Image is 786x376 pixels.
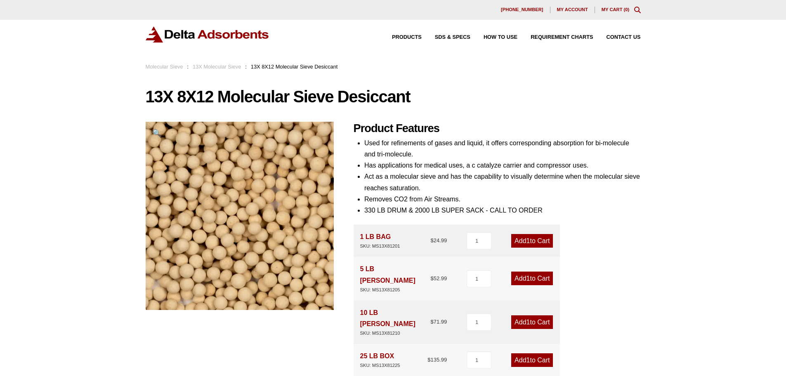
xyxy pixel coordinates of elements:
span: Requirement Charts [531,35,593,40]
span: : [245,64,247,70]
span: : [187,64,189,70]
div: 10 LB [PERSON_NAME] [360,307,431,337]
span: 1 [526,319,530,326]
div: SKU: MS13X81210 [360,329,431,337]
a: Contact Us [593,35,641,40]
a: 13X Molecular Sieve [193,64,241,70]
h1: 13X 8X12 Molecular Sieve Desiccant [146,88,641,105]
div: 5 LB [PERSON_NAME] [360,263,431,293]
div: 1 LB BAG [360,231,400,250]
span: 1 [526,237,530,244]
img: Delta Adsorbents [146,26,269,43]
span: 1 [526,275,530,282]
span: $ [430,275,433,281]
span: [PHONE_NUMBER] [501,7,543,12]
span: 0 [625,7,628,12]
li: Removes CO2 from Air Streams. [364,194,641,205]
span: Contact Us [607,35,641,40]
span: My account [557,7,588,12]
a: Add1to Cart [511,315,553,329]
span: Products [392,35,422,40]
a: How to Use [470,35,517,40]
a: Requirement Charts [517,35,593,40]
span: 🔍 [152,129,162,137]
li: Used for refinements of gases and liquid, it offers corresponding absorption for bi-molecule and ... [364,137,641,160]
a: Add1to Cart [511,234,553,248]
bdi: 71.99 [430,319,447,325]
span: 13X 8X12 Molecular Sieve Desiccant [251,64,338,70]
bdi: 135.99 [427,357,447,363]
span: $ [430,319,433,325]
a: Add1to Cart [511,353,553,367]
span: How to Use [484,35,517,40]
li: Has applications for medical uses, a c catalyze carrier and compressor uses. [364,160,641,171]
div: 25 LB BOX [360,350,400,369]
span: SDS & SPECS [435,35,470,40]
div: Toggle Modal Content [634,7,641,13]
a: Add1to Cart [511,272,553,285]
a: Molecular Sieve [146,64,183,70]
h2: Product Features [354,122,641,135]
div: SKU: MS13X81225 [360,362,400,369]
a: [PHONE_NUMBER] [494,7,550,13]
a: View full-screen image gallery [146,122,168,144]
bdi: 24.99 [430,237,447,244]
a: My Cart (0) [602,7,630,12]
span: 1 [526,357,530,364]
a: My account [550,7,595,13]
span: $ [430,237,433,244]
span: $ [427,357,430,363]
div: SKU: MS13X81201 [360,242,400,250]
a: SDS & SPECS [422,35,470,40]
li: 330 LB DRUM & 2000 LB SUPER SACK - CALL TO ORDER [364,205,641,216]
a: Products [379,35,422,40]
div: SKU: MS13X81205 [360,286,431,294]
bdi: 52.99 [430,275,447,281]
li: Act as a molecular sieve and has the capability to visually determine when the molecular sieve re... [364,171,641,193]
